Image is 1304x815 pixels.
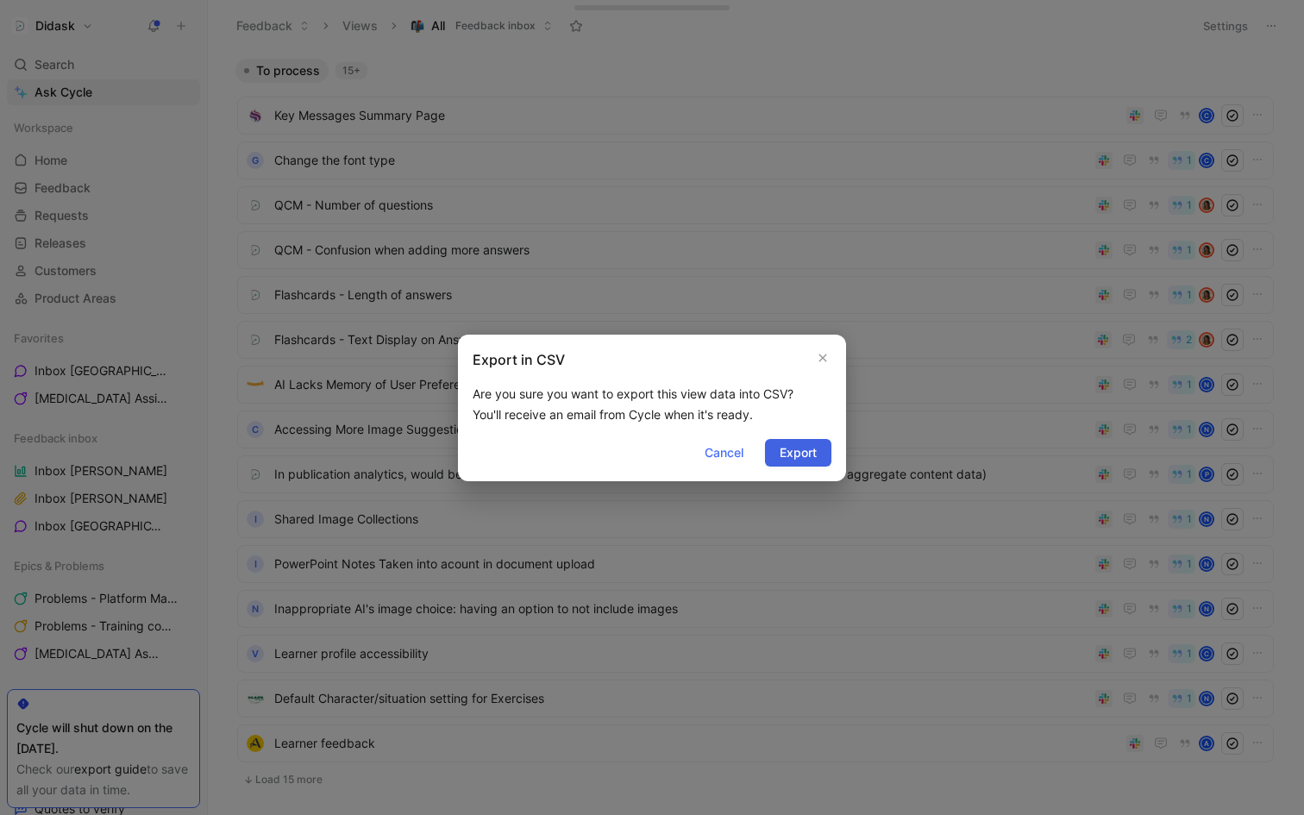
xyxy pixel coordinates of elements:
div: Are you sure you want to export this view data into CSV? You'll receive an email from Cycle when ... [473,384,831,425]
span: Cancel [705,442,743,463]
h2: Export in CSV [473,349,565,370]
button: Export [765,439,831,467]
button: Cancel [690,439,758,467]
span: Export [780,442,817,463]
